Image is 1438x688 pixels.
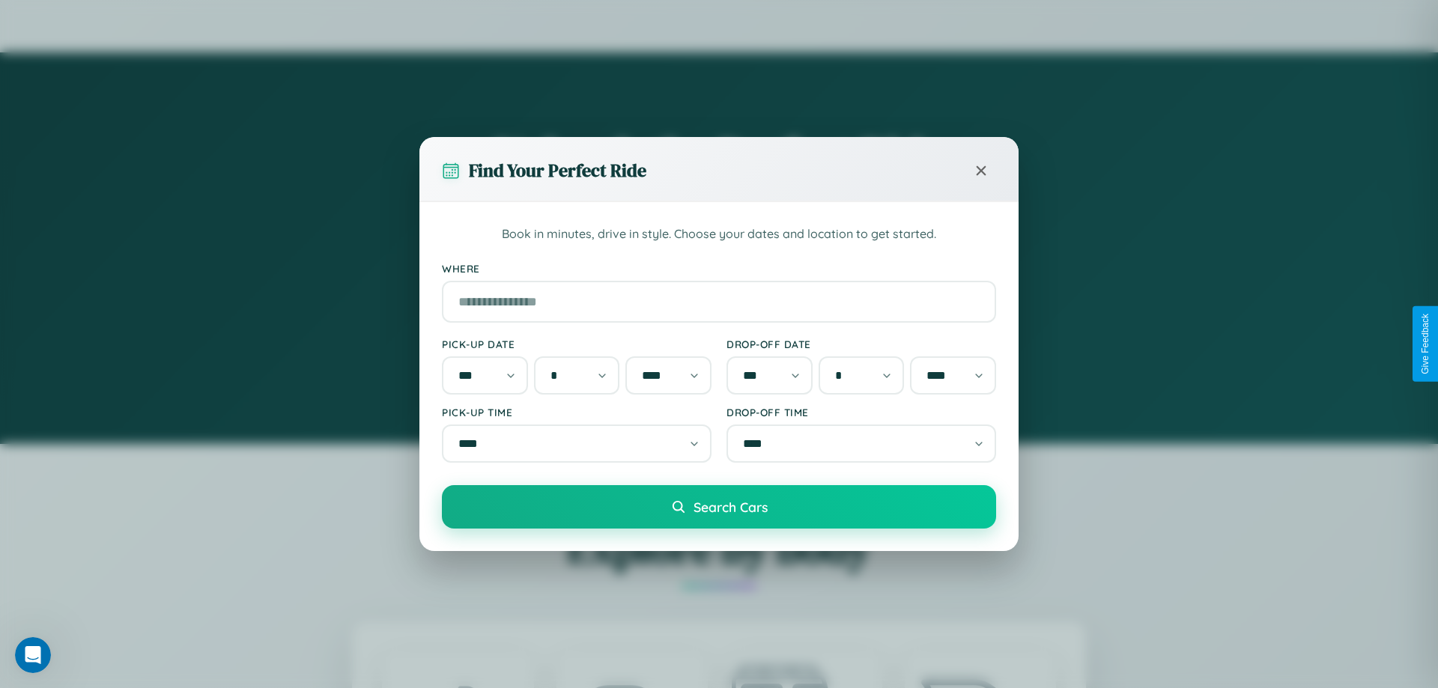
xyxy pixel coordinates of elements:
h3: Find Your Perfect Ride [469,158,646,183]
label: Drop-off Time [726,406,996,418]
label: Pick-up Date [442,338,712,350]
span: Search Cars [694,499,768,515]
p: Book in minutes, drive in style. Choose your dates and location to get started. [442,225,996,244]
label: Where [442,262,996,275]
label: Pick-up Time [442,406,712,418]
button: Search Cars [442,485,996,529]
label: Drop-off Date [726,338,996,350]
